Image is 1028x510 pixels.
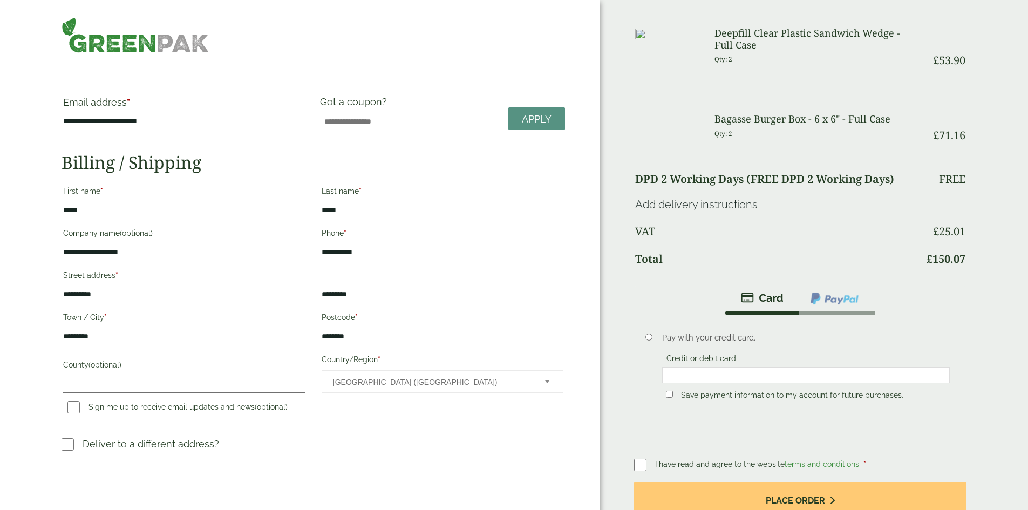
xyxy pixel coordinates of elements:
[63,403,292,414] label: Sign me up to receive email updates and news
[933,53,965,67] bdi: 53.90
[320,96,391,113] label: Got a coupon?
[714,113,919,125] h3: Bagasse Burger Box - 6 x 6" - Full Case
[333,371,530,393] span: United Kingdom (UK)
[939,173,965,186] p: Free
[714,55,732,63] small: Qty: 2
[635,219,918,244] th: VAT
[933,128,965,142] bdi: 71.16
[355,313,358,322] abbr: required
[322,183,563,202] label: Last name
[344,229,346,237] abbr: required
[115,271,118,280] abbr: required
[927,251,932,266] span: £
[322,352,563,370] label: Country/Region
[359,187,362,195] abbr: required
[127,97,130,108] abbr: required
[62,17,209,53] img: GreenPak Supplies
[635,174,894,185] label: DPD 2 Working Days (FREE DPD 2 Working Days)
[714,130,732,138] small: Qty: 2
[63,98,305,113] label: Email address
[63,310,305,328] label: Town / City
[63,268,305,286] label: Street address
[927,251,965,266] bdi: 150.07
[322,310,563,328] label: Postcode
[322,226,563,244] label: Phone
[677,391,908,403] label: Save payment information to my account for future purchases.
[809,291,860,305] img: ppcp-gateway.png
[88,361,121,369] span: (optional)
[635,246,918,272] th: Total
[63,183,305,202] label: First name
[322,370,563,393] span: Country/Region
[665,370,947,380] iframe: Secure card payment input frame
[104,313,107,322] abbr: required
[635,198,758,211] a: Add delivery instructions
[933,128,939,142] span: £
[63,357,305,376] label: County
[933,224,965,239] bdi: 25.01
[378,355,380,364] abbr: required
[120,229,153,237] span: (optional)
[67,401,80,413] input: Sign me up to receive email updates and news(optional)
[741,291,784,304] img: stripe.png
[255,403,288,411] span: (optional)
[863,460,866,468] abbr: required
[63,226,305,244] label: Company name
[714,28,919,51] h3: Deepfill Clear Plastic Sandwich Wedge - Full Case
[785,460,859,468] a: terms and conditions
[933,224,939,239] span: £
[655,460,861,468] span: I have read and agree to the website
[62,152,565,173] h2: Billing / Shipping
[662,332,950,344] p: Pay with your credit card.
[933,53,939,67] span: £
[522,113,552,125] span: Apply
[83,437,219,451] p: Deliver to a different address?
[662,354,740,366] label: Credit or debit card
[508,107,565,131] a: Apply
[100,187,103,195] abbr: required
